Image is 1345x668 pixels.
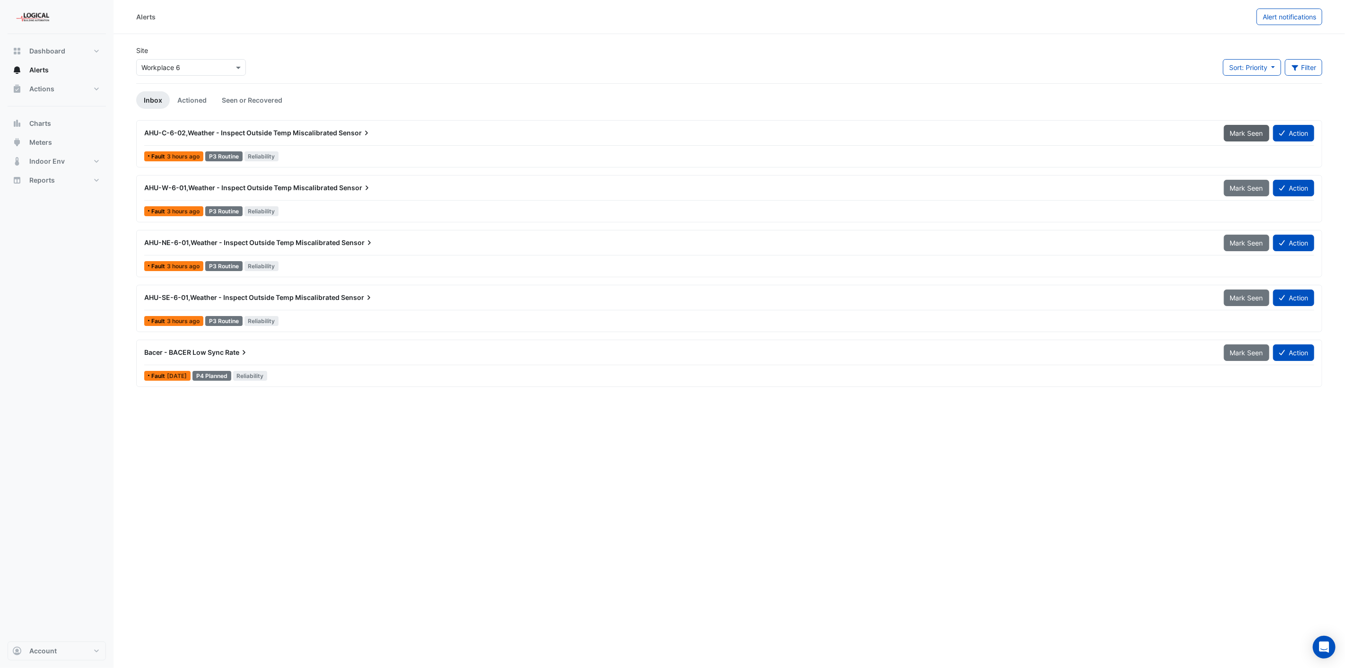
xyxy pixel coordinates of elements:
span: Meters [29,138,52,147]
button: Sort: Priority [1223,59,1281,76]
span: Alert notifications [1263,13,1316,21]
span: Reliability [233,371,268,381]
span: Mark Seen [1230,349,1263,357]
div: P3 Routine [205,316,243,326]
button: Mark Seen [1224,125,1269,141]
button: Mark Seen [1224,235,1269,251]
span: Fault [151,154,167,159]
button: Filter [1285,59,1323,76]
span: Mark Seen [1230,184,1263,192]
div: Open Intercom Messenger [1313,636,1336,659]
span: Wed 08-Oct-2025 05:00 AEDT [167,153,200,160]
app-icon: Actions [12,84,22,94]
span: Sensor [339,183,372,193]
span: Indoor Env [29,157,65,166]
span: AHU-SE-6-01,Weather - Inspect Outside Temp Miscalibrated [144,293,340,301]
button: Action [1273,290,1314,306]
button: Account [8,642,106,660]
a: Actioned [170,91,214,109]
span: Alerts [29,65,49,75]
label: Site [136,45,148,55]
div: P3 Routine [205,151,243,161]
span: Fault [151,318,167,324]
span: Sort: Priority [1229,63,1267,71]
span: Wed 08-Oct-2025 05:00 AEDT [167,263,200,270]
span: Reliability [245,316,279,326]
span: Actions [29,84,54,94]
span: Wed 08-Oct-2025 05:00 AEDT [167,208,200,215]
span: Mark Seen [1230,239,1263,247]
button: Charts [8,114,106,133]
span: Reliability [245,261,279,271]
button: Dashboard [8,42,106,61]
span: Mark Seen [1230,294,1263,302]
a: Seen or Recovered [214,91,290,109]
button: Mark Seen [1224,290,1269,306]
span: AHU-NE-6-01,Weather - Inspect Outside Temp Miscalibrated [144,238,340,246]
span: Fault [151,209,167,214]
span: Reliability [245,206,279,216]
span: Sensor [341,293,374,302]
button: Action [1273,180,1314,196]
app-icon: Indoor Env [12,157,22,166]
app-icon: Meters [12,138,22,147]
span: AHU-C-6-02,Weather - Inspect Outside Temp Miscalibrated [144,129,337,137]
span: Reliability [245,151,279,161]
a: Inbox [136,91,170,109]
div: P4 Planned [192,371,231,381]
span: Reports [29,176,55,185]
app-icon: Dashboard [12,46,22,56]
span: Charts [29,119,51,128]
span: Account [29,646,57,656]
span: Thu 02-Oct-2025 16:00 AEST [167,372,187,379]
button: Alert notifications [1257,9,1322,25]
button: Mark Seen [1224,180,1269,196]
button: Reports [8,171,106,190]
span: Bacer - BACER Low Sync [144,348,224,356]
button: Action [1273,344,1314,361]
button: Action [1273,235,1314,251]
button: Alerts [8,61,106,79]
span: Rate [225,348,249,357]
div: Alerts [136,12,156,22]
span: Fault [151,373,167,379]
span: Fault [151,264,167,269]
img: Company Logo [11,8,54,26]
div: P3 Routine [205,261,243,271]
button: Actions [8,79,106,98]
app-icon: Alerts [12,65,22,75]
span: Sensor [339,128,371,138]
button: Indoor Env [8,152,106,171]
button: Action [1273,125,1314,141]
button: Meters [8,133,106,152]
span: Sensor [341,238,374,247]
span: Mark Seen [1230,129,1263,137]
span: Dashboard [29,46,65,56]
span: Wed 08-Oct-2025 05:00 AEDT [167,317,200,325]
button: Mark Seen [1224,344,1269,361]
span: AHU-W-6-01,Weather - Inspect Outside Temp Miscalibrated [144,184,338,192]
app-icon: Reports [12,176,22,185]
app-icon: Charts [12,119,22,128]
div: P3 Routine [205,206,243,216]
